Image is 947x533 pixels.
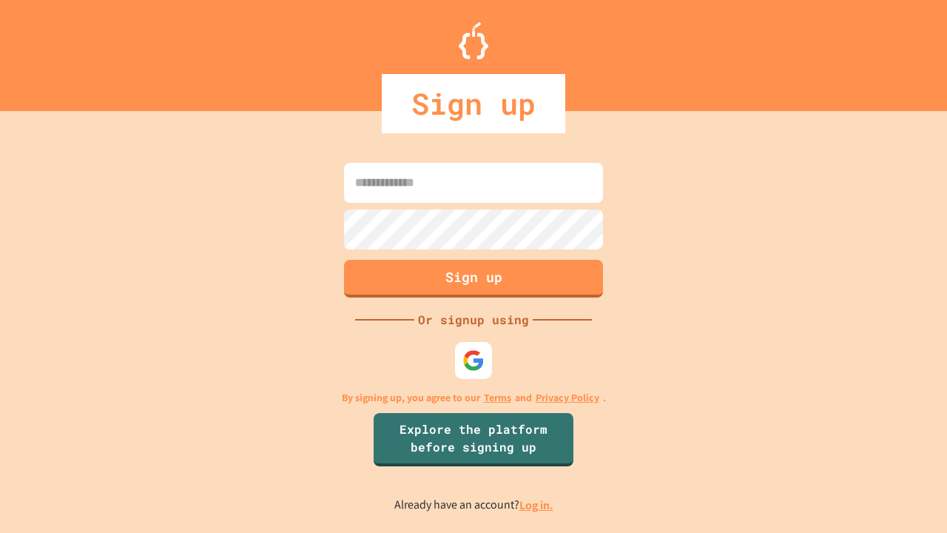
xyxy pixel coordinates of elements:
[374,413,573,466] a: Explore the platform before signing up
[344,260,603,298] button: Sign up
[382,74,565,133] div: Sign up
[394,496,553,514] p: Already have an account?
[459,22,488,59] img: Logo.svg
[519,497,553,513] a: Log in.
[536,390,599,406] a: Privacy Policy
[484,390,511,406] a: Terms
[342,390,606,406] p: By signing up, you agree to our and .
[462,349,485,372] img: google-icon.svg
[414,311,533,329] div: Or signup using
